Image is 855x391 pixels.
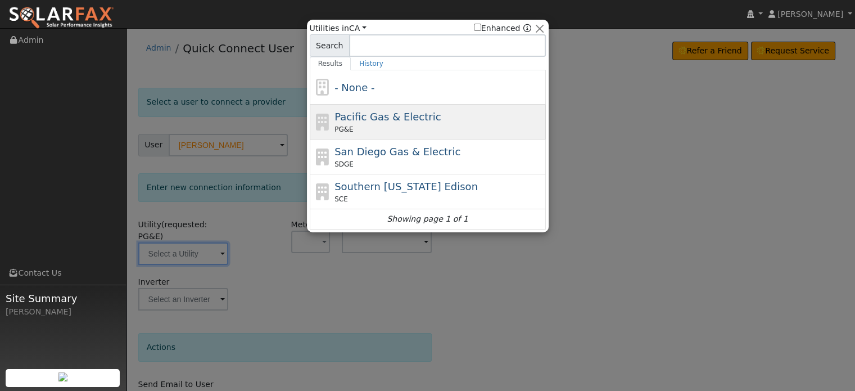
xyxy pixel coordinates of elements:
label: Enhanced [474,23,521,34]
span: Southern [US_STATE] Edison [334,181,478,192]
span: Pacific Gas & Electric [334,111,441,123]
span: SCE [334,194,348,204]
a: Results [310,57,351,70]
span: San Diego Gas & Electric [334,146,460,158]
input: Enhanced [474,24,481,31]
span: [PERSON_NAME] [777,10,843,19]
img: SolarFax [8,6,114,30]
span: SDGE [334,159,354,169]
div: [PERSON_NAME] [6,306,120,318]
span: - None - [334,82,374,93]
span: Search [310,34,350,57]
span: PG&E [334,124,353,134]
img: retrieve [58,372,67,381]
a: Enhanced Providers [523,24,531,33]
a: History [351,57,392,70]
span: Site Summary [6,291,120,306]
a: CA [349,24,367,33]
span: Show enhanced providers [474,23,531,34]
i: Showing page 1 of 1 [387,213,468,225]
span: Utilities in [310,23,367,34]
